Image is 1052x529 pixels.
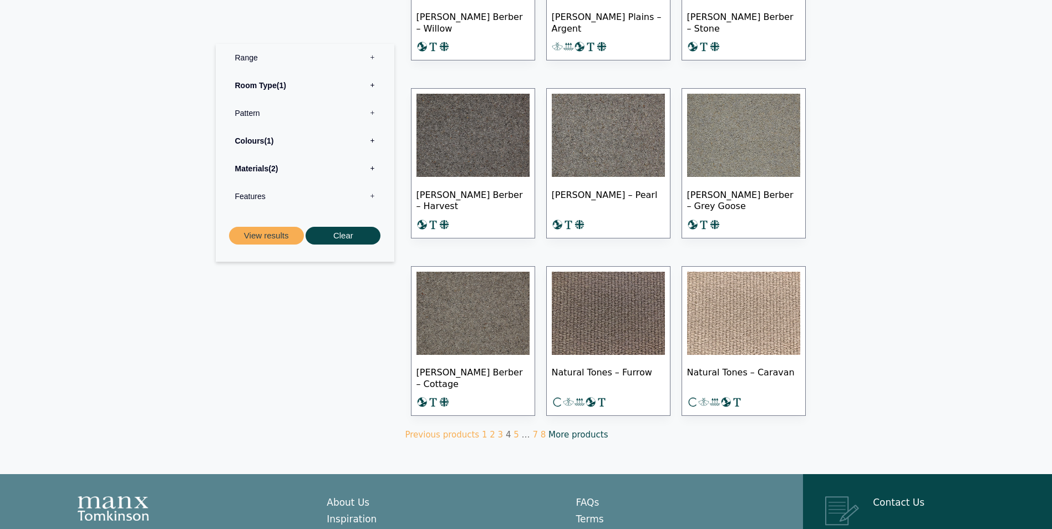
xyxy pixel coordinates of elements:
a: Previous products [405,430,480,440]
img: Tomkinson Berber - Cottage [416,272,530,355]
span: 2 [268,164,278,173]
span: [PERSON_NAME] Berber – Harvest [416,180,530,219]
button: Clear [306,227,380,245]
button: View results [229,227,304,245]
img: Natural Tones - Caravan [687,272,800,355]
label: Colours [224,127,386,155]
img: Manx Tomkinson Logo [78,496,149,521]
a: Page 3 [498,430,504,440]
a: Natural Tones - Caravan Natural Tones – Caravan [682,266,806,416]
label: Range [224,44,386,72]
span: [PERSON_NAME] Berber – Willow [416,2,530,41]
a: Page 2 [490,430,495,440]
span: Natural Tones – Furrow [552,358,665,396]
a: Tomkinson Berber - Pearl [PERSON_NAME] – Pearl [546,88,670,238]
a: Page 1 [482,430,487,440]
span: Natural Tones – Caravan [687,358,800,396]
a: Tomkinson Berber -Harvest [PERSON_NAME] Berber – Harvest [411,88,535,238]
span: [PERSON_NAME] Berber – Grey Goose [687,180,800,219]
span: [PERSON_NAME] – Pearl [552,180,665,219]
a: Tomkinson Berber - Grey Goose [PERSON_NAME] Berber – Grey Goose [682,88,806,238]
span: 1 [264,136,273,145]
img: Tomkinson Berber - Pearl [552,94,665,177]
a: Natural Tones - Furrow Natural Tones – Furrow [546,266,670,416]
a: Page 5 [514,430,519,440]
span: [PERSON_NAME] Berber – Cottage [416,358,530,396]
span: [PERSON_NAME] Plains – Argent [552,2,665,41]
a: Page 8 [541,430,546,440]
label: Pattern [224,99,386,127]
span: Page 4 [506,430,511,440]
img: Tomkinson Berber - Grey Goose [687,94,800,177]
span: 1 [277,81,286,90]
img: Natural Tones - Furrow [552,272,665,355]
a: More products [548,430,608,440]
a: Tomkinson Berber - Cottage [PERSON_NAME] Berber – Cottage [411,266,535,416]
a: Inspiration [327,513,377,525]
label: Materials [224,155,386,182]
a: Page 7 [532,430,538,440]
a: Contact Us [873,497,924,508]
a: About Us [327,497,369,508]
span: [PERSON_NAME] Berber – Stone [687,2,800,41]
a: Terms [576,513,604,525]
img: Tomkinson Berber -Harvest [416,94,530,177]
span: … [522,430,530,440]
label: Room Type [224,72,386,99]
label: Features [224,182,386,210]
a: FAQs [576,497,599,508]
